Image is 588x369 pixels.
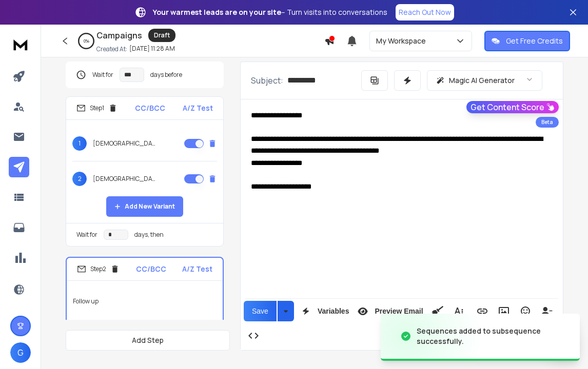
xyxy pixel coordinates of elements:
p: Wait for [76,231,97,239]
img: image [381,306,483,367]
div: Step 2 [77,264,120,274]
button: Get Free Credits [484,31,570,51]
p: days, then [134,231,164,239]
button: Add New Variant [106,316,183,336]
button: Add New Variant [106,196,183,217]
button: Insert Unsubscribe Link [537,301,557,321]
button: Magic AI Generator [427,70,542,91]
button: Preview Email [353,301,425,321]
button: Save [244,301,277,321]
p: [DATE] 11:28 AM [129,45,175,53]
p: Get Free Credits [506,36,563,46]
p: 0 % [84,38,89,44]
button: Add Step [66,330,230,351]
strong: Your warmest leads are on your site [153,7,281,17]
p: A/Z Test [182,264,212,274]
p: days before [150,71,182,79]
h1: Campaigns [96,29,142,42]
button: Variables [296,301,351,321]
div: Sequences added to subsequence successfully. [417,326,567,346]
li: Step1CC/BCCA/Z Test1[DEMOGRAPHIC_DATA] illusionist2[DEMOGRAPHIC_DATA] Illusionist at {{companyNam... [66,96,224,247]
p: Magic AI Generator [449,75,515,86]
button: Get Content Score [466,101,559,113]
p: Created At: [96,45,127,53]
p: – Turn visits into conversations [153,7,387,17]
span: Variables [316,307,351,316]
p: Follow up [73,287,217,316]
p: CC/BCC [136,264,166,274]
button: G [10,342,31,363]
button: More Text [449,301,468,321]
div: Step 1 [76,104,117,113]
button: Clean HTML [427,301,447,321]
p: Subject: [251,74,283,87]
p: [DEMOGRAPHIC_DATA] Illusionist at {{companyName}} [93,175,159,183]
a: Reach Out Now [396,4,454,20]
button: Emoticons [516,301,535,321]
div: Beta [536,117,559,128]
button: Code View [244,325,263,346]
button: Insert Link (⌘K) [473,301,492,321]
p: Wait for [92,71,113,79]
span: 2 [72,172,87,186]
li: Step2CC/BCCA/Z TestFollow upAdd New VariantWait fordays, then [66,257,224,366]
p: Reach Out Now [399,7,451,17]
img: logo [10,35,31,54]
span: 1 [72,136,87,151]
p: CC/BCC [135,103,165,113]
p: [DEMOGRAPHIC_DATA] illusionist [93,139,159,148]
div: Draft [148,29,175,42]
p: My Workspace [376,36,430,46]
p: A/Z Test [183,103,213,113]
button: Insert Image (⌘P) [494,301,514,321]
